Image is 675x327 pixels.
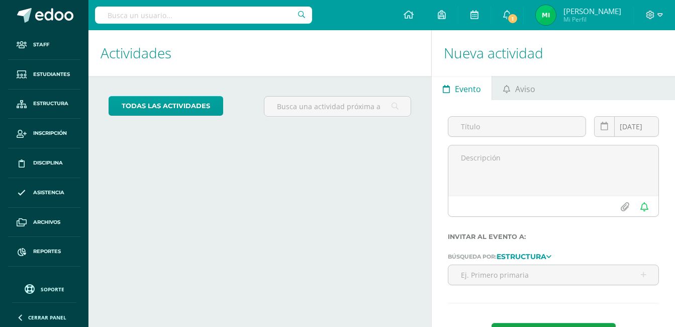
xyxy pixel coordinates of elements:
[12,282,76,295] a: Soporte
[8,119,80,148] a: Inscripción
[448,253,497,260] span: Búsqueda por:
[448,265,658,285] input: Ej. Primero primaria
[8,60,80,90] a: Estudiantes
[109,96,223,116] a: todas las Actividades
[515,77,535,101] span: Aviso
[101,30,419,76] h1: Actividades
[536,5,556,25] img: 6f29d68f3332a1bbde006def93603702.png
[448,117,586,136] input: Título
[507,13,518,24] span: 1
[497,252,546,261] strong: Estructura
[95,7,312,24] input: Busca un usuario...
[8,178,80,208] a: Asistencia
[28,314,66,321] span: Cerrar panel
[492,76,546,100] a: Aviso
[432,76,492,100] a: Evento
[33,248,61,256] span: Reportes
[595,117,658,136] input: Fecha de entrega
[33,70,70,78] span: Estudiantes
[563,15,621,24] span: Mi Perfil
[8,208,80,237] a: Archivos
[8,148,80,178] a: Disciplina
[444,30,663,76] h1: Nueva actividad
[455,77,481,101] span: Evento
[33,189,64,197] span: Asistencia
[33,218,60,226] span: Archivos
[33,129,67,137] span: Inscripción
[8,90,80,119] a: Estructura
[448,233,659,240] label: Invitar al evento a:
[33,100,68,108] span: Estructura
[41,286,64,293] span: Soporte
[8,30,80,60] a: Staff
[8,237,80,267] a: Reportes
[264,97,411,116] input: Busca una actividad próxima aquí...
[33,159,63,167] span: Disciplina
[497,253,551,260] a: Estructura
[563,6,621,16] span: [PERSON_NAME]
[33,41,49,49] span: Staff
